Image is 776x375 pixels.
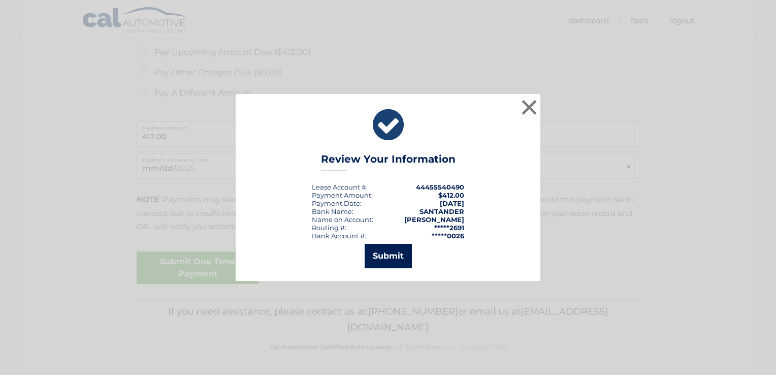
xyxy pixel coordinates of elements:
[312,232,366,240] div: Bank Account #:
[312,199,360,207] span: Payment Date
[365,244,412,268] button: Submit
[404,215,464,224] strong: [PERSON_NAME]
[312,183,368,191] div: Lease Account #:
[416,183,464,191] strong: 44455540490
[312,224,346,232] div: Routing #:
[312,207,353,215] div: Bank Name:
[312,191,373,199] div: Payment Amount:
[419,207,464,215] strong: SANTANDER
[321,153,456,171] h3: Review Your Information
[519,97,539,117] button: ×
[312,215,373,224] div: Name on Account:
[312,199,362,207] div: :
[438,191,464,199] span: $412.00
[440,199,464,207] span: [DATE]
